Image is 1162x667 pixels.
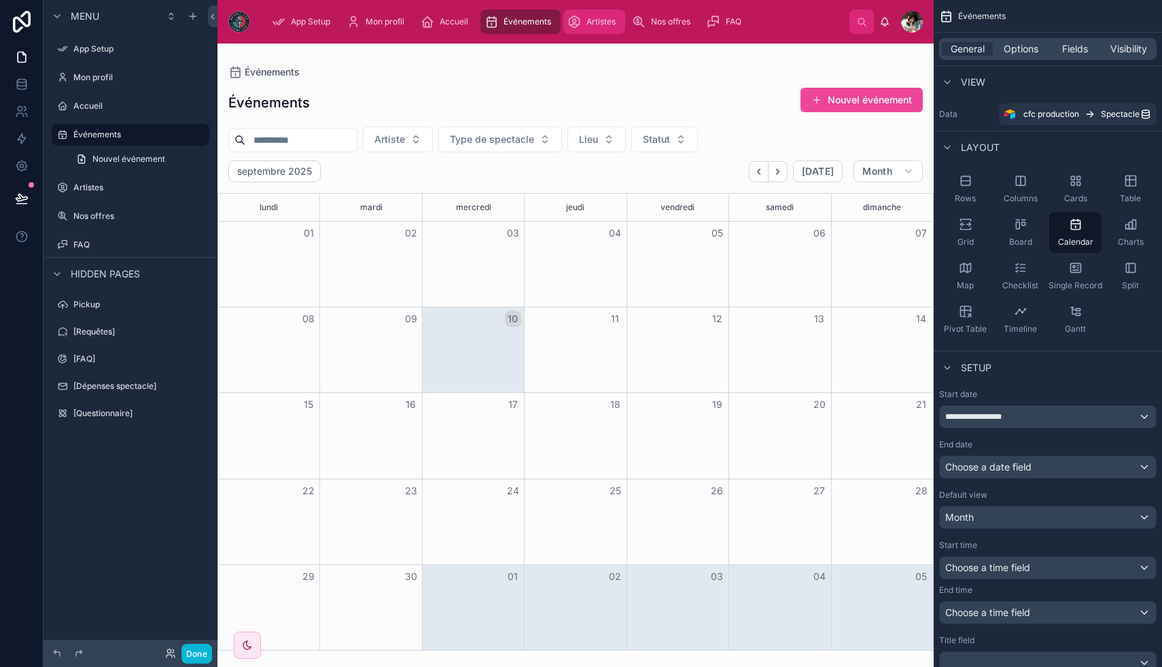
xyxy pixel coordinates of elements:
button: Timeline [994,299,1046,340]
span: Choose a time field [945,606,1030,618]
button: 07 [913,225,930,241]
button: 17 [505,396,521,413]
span: Spectacle [1101,109,1140,120]
a: Accueil [52,95,209,117]
button: Pivot Table [939,299,991,340]
a: Artistes [563,10,625,34]
button: Split [1104,256,1157,296]
button: Columns [994,169,1046,209]
button: Choose a date field [939,456,1157,479]
span: Timeline [1004,324,1037,335]
span: General [951,42,985,56]
button: Calendar [1049,212,1102,253]
label: [Dépenses spectacle] [73,381,207,392]
button: 14 [913,311,930,327]
a: App Setup [52,38,209,60]
a: cfc productionSpectacle [999,103,1157,125]
div: Choose a date field [940,456,1156,478]
span: Grid [957,237,974,247]
button: 12 [709,311,725,327]
button: 11 [607,311,623,327]
span: Visibility [1110,42,1147,56]
button: Board [994,212,1046,253]
label: Mon profil [73,72,207,83]
label: Start time [939,540,977,551]
span: Fields [1062,42,1088,56]
button: 28 [913,483,930,499]
label: End date [939,439,972,450]
label: Accueil [73,101,207,112]
span: Calendar [1058,237,1093,247]
a: Mon profil [52,67,209,88]
img: Airtable Logo [1004,109,1015,120]
button: 30 [403,568,419,585]
label: Artistes [73,182,207,193]
button: 02 [403,225,419,241]
a: Artistes [52,177,209,199]
span: Rows [955,193,976,204]
a: Accueil [417,10,478,34]
button: 08 [300,311,317,327]
span: Table [1120,193,1141,204]
span: Artistes [586,16,616,27]
button: Single Record [1049,256,1102,296]
a: App Setup [268,10,340,34]
button: 09 [403,311,419,327]
span: Événements [504,16,551,27]
label: Start date [939,389,977,400]
button: 02 [607,568,623,585]
a: Nouvel événement [68,148,209,170]
span: Charts [1118,237,1144,247]
span: Hidden pages [71,267,140,281]
button: 19 [709,396,725,413]
span: Board [1009,237,1032,247]
button: 26 [709,483,725,499]
span: Layout [961,141,1000,154]
span: Pivot Table [944,324,987,335]
span: Nos offres [651,16,690,27]
label: Nos offres [73,211,207,222]
button: 04 [811,568,828,585]
label: [FAQ] [73,354,207,364]
span: Checklist [1002,280,1038,291]
a: [FAQ] [52,348,209,370]
button: Grid [939,212,991,253]
a: [Requêtes] [52,321,209,343]
button: 21 [913,396,930,413]
label: FAQ [73,239,207,250]
span: Événements [958,11,1006,22]
span: Nouvel événement [92,154,165,165]
span: Accueil [440,16,468,27]
button: Rows [939,169,991,209]
span: View [961,75,985,89]
span: Map [957,280,974,291]
span: Columns [1004,193,1038,204]
label: [Requêtes] [73,326,207,337]
button: 05 [913,568,930,585]
a: Pickup [52,294,209,315]
button: 16 [403,396,419,413]
span: Month [945,511,974,524]
button: 29 [300,568,317,585]
button: 27 [811,483,828,499]
button: Cards [1049,169,1102,209]
a: FAQ [703,10,751,34]
label: Pickup [73,299,207,310]
span: Cards [1064,193,1087,204]
label: Default view [939,490,987,500]
a: Mon profil [342,10,414,34]
span: Single Record [1049,280,1102,291]
a: Nos offres [628,10,700,34]
button: 10 [505,311,521,327]
button: Table [1104,169,1157,209]
a: FAQ [52,234,209,256]
button: 25 [607,483,623,499]
span: Mon profil [366,16,404,27]
button: 01 [505,568,521,585]
button: 03 [709,568,725,585]
button: 05 [709,225,725,241]
button: Gantt [1049,299,1102,340]
button: 13 [811,311,828,327]
span: cfc production [1023,109,1079,120]
button: 20 [811,396,828,413]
